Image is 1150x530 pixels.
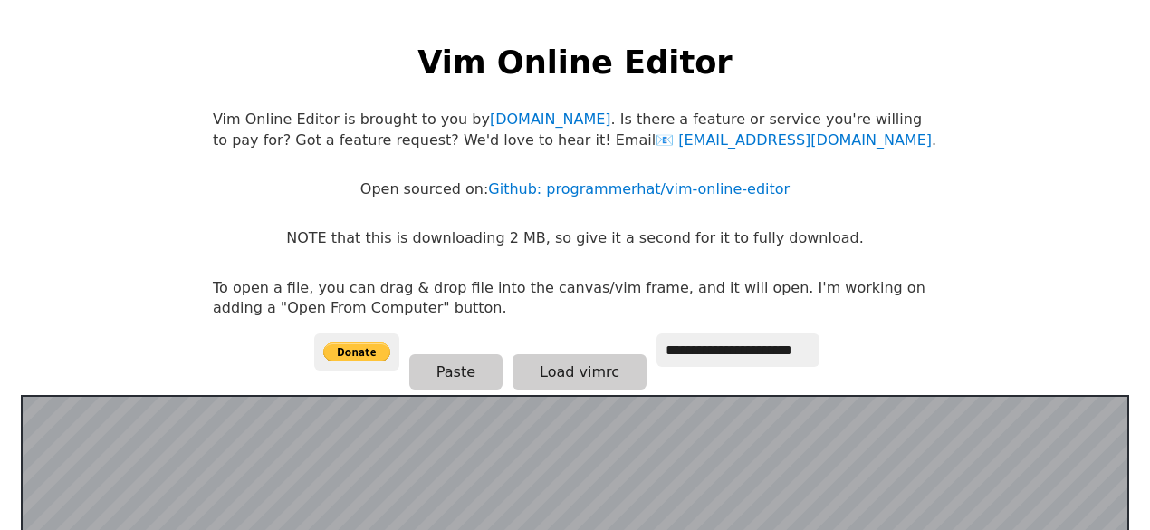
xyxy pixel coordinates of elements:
[656,131,932,149] a: [EMAIL_ADDRESS][DOMAIN_NAME]
[360,179,790,199] p: Open sourced on:
[286,228,863,248] p: NOTE that this is downloading 2 MB, so give it a second for it to fully download.
[409,354,503,390] button: Paste
[417,40,732,84] h1: Vim Online Editor
[213,278,937,319] p: To open a file, you can drag & drop file into the canvas/vim frame, and it will open. I'm working...
[490,111,611,128] a: [DOMAIN_NAME]
[513,354,647,390] button: Load vimrc
[213,110,937,150] p: Vim Online Editor is brought to you by . Is there a feature or service you're willing to pay for?...
[488,180,790,198] a: Github: programmerhat/vim-online-editor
